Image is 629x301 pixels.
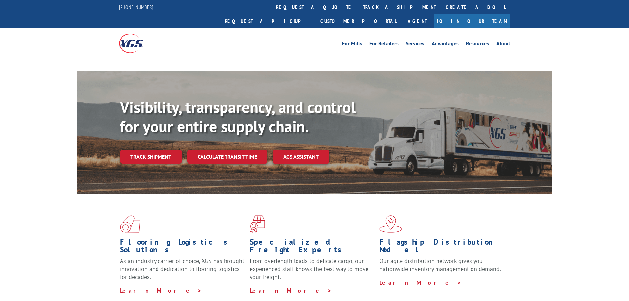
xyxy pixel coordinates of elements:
[379,215,402,233] img: xgs-icon-flagship-distribution-model-red
[120,257,244,281] span: As an industry carrier of choice, XGS has brought innovation and dedication to flooring logistics...
[432,41,459,48] a: Advantages
[187,150,267,164] a: Calculate transit time
[406,41,424,48] a: Services
[434,14,510,28] a: Join Our Team
[379,238,504,257] h1: Flagship Distribution Model
[466,41,489,48] a: Resources
[120,238,245,257] h1: Flooring Logistics Solutions
[369,41,399,48] a: For Retailers
[273,150,329,164] a: XGS ASSISTANT
[401,14,434,28] a: Agent
[120,150,182,164] a: Track shipment
[120,287,202,294] a: Learn More >
[220,14,315,28] a: Request a pickup
[120,97,356,136] b: Visibility, transparency, and control for your entire supply chain.
[496,41,510,48] a: About
[379,257,501,273] span: Our agile distribution network gives you nationwide inventory management on demand.
[250,215,265,233] img: xgs-icon-focused-on-flooring-red
[250,257,374,286] p: From overlength loads to delicate cargo, our experienced staff knows the best way to move your fr...
[379,279,462,286] a: Learn More >
[250,238,374,257] h1: Specialized Freight Experts
[120,215,140,233] img: xgs-icon-total-supply-chain-intelligence-red
[315,14,401,28] a: Customer Portal
[250,287,332,294] a: Learn More >
[342,41,362,48] a: For Mills
[119,4,153,10] a: [PHONE_NUMBER]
